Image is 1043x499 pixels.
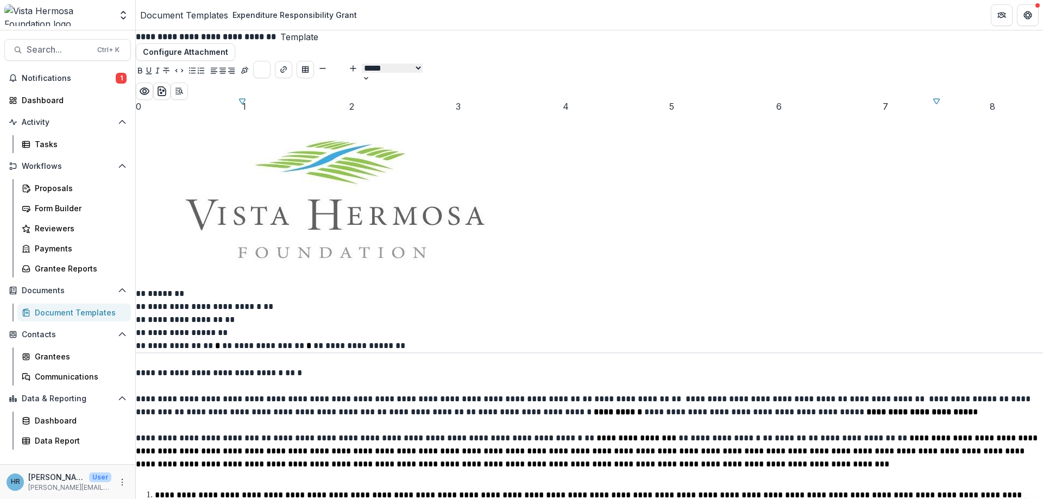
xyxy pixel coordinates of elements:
button: Partners [991,4,1013,26]
button: Bold [136,65,144,78]
div: Insert Table [297,61,314,83]
button: Choose font color [253,61,271,78]
div: Communications [35,371,122,382]
div: Dashboard [22,94,122,106]
span: Documents [22,286,114,295]
a: Dashboard [17,412,131,429]
button: Open Contacts [4,326,131,343]
a: Proposals [17,179,131,197]
button: Open entity switcher [116,4,131,26]
button: download-word [153,83,171,100]
button: Align Right [227,65,236,78]
a: Tasks [17,135,131,153]
button: Align Center [218,65,227,78]
button: Bullet List [188,65,197,78]
button: Insert Signature [240,65,249,78]
span: Template [280,31,318,42]
button: Align Left [210,65,218,78]
span: 1 [116,73,127,84]
a: Payments [17,239,131,257]
span: Search... [27,45,91,55]
button: Open Workflows [4,157,131,175]
button: Search... [4,39,131,61]
button: Ordered List [197,65,205,78]
a: Document Templates [140,9,228,22]
button: Italicize [153,65,162,78]
button: More [116,476,129,489]
p: [PERSON_NAME] [28,471,85,483]
div: Expenditure Responsibility Grant [233,9,357,21]
button: Code [175,65,184,78]
span: Data & Reporting [22,394,114,403]
div: Tasks [35,138,122,150]
a: Dashboard [4,91,131,109]
button: Open Editor Sidebar [171,83,188,100]
button: Open Documents [4,282,131,299]
button: Strike [162,65,171,78]
p: User [89,472,111,482]
div: Proposals [35,182,122,194]
a: Reviewers [17,219,131,237]
div: Document Templates [35,307,122,318]
div: Grantees [35,351,122,362]
button: Notifications1 [4,70,131,87]
a: Form Builder [17,199,131,217]
button: Get Help [1017,4,1039,26]
nav: breadcrumb [140,7,361,23]
a: Grantees [17,348,131,365]
button: Create link [275,61,292,78]
button: Configure Attachment [136,43,235,61]
a: Communications [17,368,131,386]
button: Smaller [318,61,327,74]
img: Vista Hermosa Foundation logo [4,4,111,26]
div: Hannah Roosendaal [11,478,20,485]
div: Ctrl + K [95,44,122,56]
div: Payments [35,243,122,254]
button: Open Activity [4,113,131,131]
div: Data Report [35,435,122,446]
div: Dashboard [35,415,122,426]
button: Open Data & Reporting [4,390,131,407]
div: Reviewers [35,223,122,234]
p: [PERSON_NAME][EMAIL_ADDRESS][DOMAIN_NAME] [28,483,111,492]
span: Contacts [22,330,114,339]
span: Workflows [22,162,114,171]
button: Insert Table [297,61,314,78]
span: Activity [22,118,114,127]
button: Underline [144,65,153,78]
a: Data Report [17,432,131,450]
div: Grantee Reports [35,263,122,274]
div: Form Builder [35,203,122,214]
button: Preview preview-doc.pdf [136,83,153,100]
a: Grantee Reports [17,260,131,277]
button: Bigger [349,61,357,74]
span: Notifications [22,74,116,83]
a: Document Templates [17,304,131,321]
